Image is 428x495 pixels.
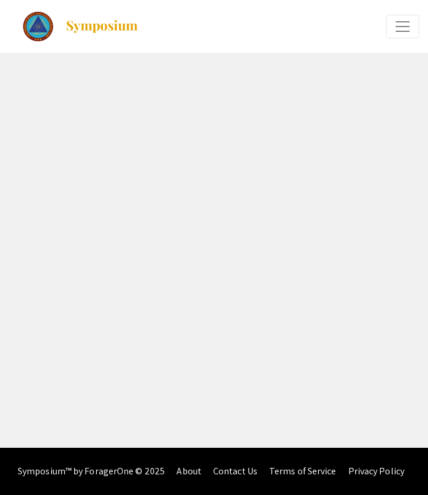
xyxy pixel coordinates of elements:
a: Terms of Service [269,465,336,477]
a: The Colorado Science & Engineering Fair [9,12,139,41]
img: The Colorado Science & Engineering Fair [23,12,53,41]
img: Symposium by ForagerOne [65,19,139,34]
a: Contact Us [213,465,257,477]
a: Privacy Policy [348,465,404,477]
div: Symposium™ by ForagerOne © 2025 [18,448,165,495]
button: Expand or Collapse Menu [386,15,419,38]
a: About [177,465,201,477]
